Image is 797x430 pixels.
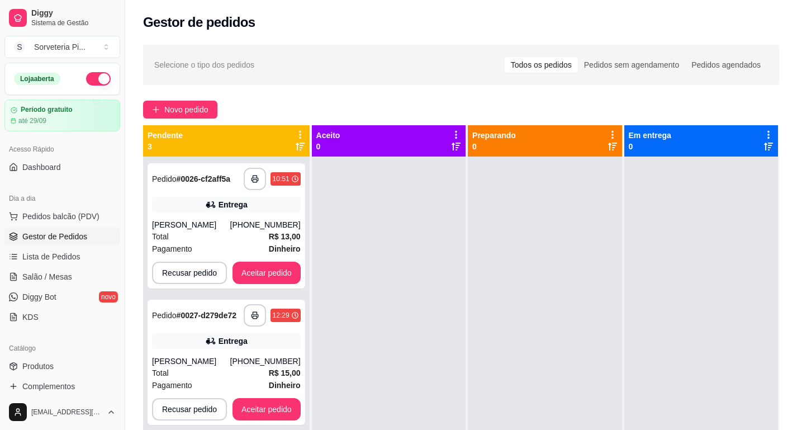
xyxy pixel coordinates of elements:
span: Salão / Mesas [22,271,72,282]
span: Total [152,367,169,379]
div: Dia a dia [4,190,120,207]
a: KDS [4,308,120,326]
div: Entrega [219,199,248,210]
p: 0 [629,141,671,152]
span: S [14,41,25,53]
strong: Dinheiro [269,381,301,390]
span: Lista de Pedidos [22,251,80,262]
button: Alterar Status [86,72,111,86]
div: 10:51 [273,174,290,183]
a: DiggySistema de Gestão [4,4,120,31]
h2: Gestor de pedidos [143,13,255,31]
div: [PERSON_NAME] [152,219,230,230]
div: Todos os pedidos [505,57,578,73]
article: Período gratuito [21,106,73,114]
div: Pedidos sem agendamento [578,57,685,73]
button: Pedidos balcão (PDV) [4,207,120,225]
p: Pendente [148,130,183,141]
strong: R$ 15,00 [269,368,301,377]
span: Pedido [152,174,177,183]
strong: R$ 13,00 [269,232,301,241]
button: Recusar pedido [152,398,227,420]
span: plus [152,106,160,114]
span: Sistema de Gestão [31,18,116,27]
p: 0 [316,141,340,152]
span: Diggy Bot [22,291,56,303]
button: Select a team [4,36,120,58]
button: Aceitar pedido [233,398,301,420]
span: Pagamento [152,243,192,255]
strong: # 0027-d279de72 [177,311,236,320]
a: Produtos [4,357,120,375]
span: Pagamento [152,379,192,391]
div: Pedidos agendados [685,57,767,73]
strong: Dinheiro [269,244,301,253]
button: [EMAIL_ADDRESS][DOMAIN_NAME] [4,399,120,426]
div: Entrega [219,336,248,347]
span: KDS [22,311,39,323]
span: [EMAIL_ADDRESS][DOMAIN_NAME] [31,408,102,417]
article: até 29/09 [18,116,46,125]
p: Preparando [472,130,516,141]
button: Aceitar pedido [233,262,301,284]
span: Selecione o tipo dos pedidos [154,59,254,71]
a: Período gratuitoaté 29/09 [4,100,120,131]
span: Gestor de Pedidos [22,231,87,242]
span: Pedidos balcão (PDV) [22,211,99,222]
p: Em entrega [629,130,671,141]
div: Catálogo [4,339,120,357]
strong: # 0026-cf2aff5a [177,174,231,183]
a: Complementos [4,377,120,395]
button: Novo pedido [143,101,217,119]
a: Gestor de Pedidos [4,228,120,245]
a: Dashboard [4,158,120,176]
a: Diggy Botnovo [4,288,120,306]
span: Produtos [22,361,54,372]
div: Loja aberta [14,73,60,85]
p: 3 [148,141,183,152]
div: Sorveteria Pi ... [34,41,86,53]
div: [PHONE_NUMBER] [230,219,301,230]
a: Lista de Pedidos [4,248,120,266]
div: 12:29 [273,311,290,320]
span: Complementos [22,381,75,392]
span: Diggy [31,8,116,18]
span: Total [152,230,169,243]
a: Salão / Mesas [4,268,120,286]
span: Pedido [152,311,177,320]
p: Aceito [316,130,340,141]
div: [PHONE_NUMBER] [230,356,301,367]
p: 0 [472,141,516,152]
div: Acesso Rápido [4,140,120,158]
div: [PERSON_NAME] [152,356,230,367]
span: Novo pedido [164,103,208,116]
button: Recusar pedido [152,262,227,284]
span: Dashboard [22,162,61,173]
